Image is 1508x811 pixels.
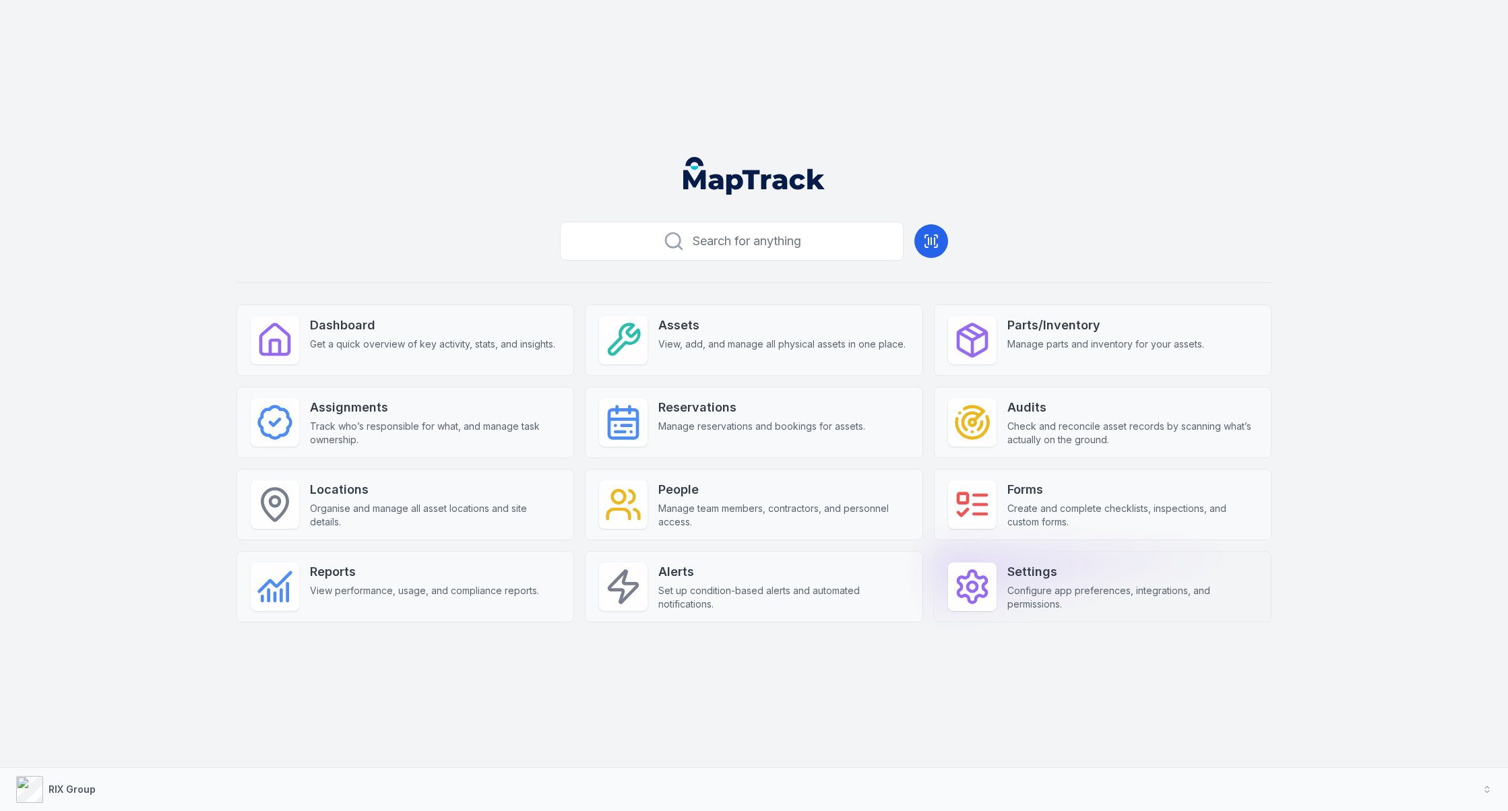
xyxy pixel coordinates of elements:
a: Parts/InventoryManage parts and inventory for your assets. [934,304,1271,376]
span: Search for anything [693,232,801,251]
a: ReportsView performance, usage, and compliance reports. [237,551,574,622]
strong: Alerts [658,562,908,581]
a: AlertsSet up condition-based alerts and automated notifications. [585,551,922,622]
a: SettingsConfigure app preferences, integrations, and permissions. [934,551,1271,622]
a: AssignmentsTrack who’s responsible for what, and manage task ownership. [237,387,574,458]
a: FormsCreate and complete checklists, inspections, and custom forms. [934,469,1271,540]
span: Manage team members, contractors, and personnel access. [658,502,908,529]
span: Set up condition-based alerts and automated notifications. [658,584,908,611]
span: View, add, and manage all physical assets in one place. [658,337,906,351]
strong: Forms [1007,480,1257,499]
span: Get a quick overview of key activity, stats, and insights. [310,337,555,351]
strong: RIX Group [49,783,96,795]
span: Configure app preferences, integrations, and permissions. [1007,584,1257,611]
strong: People [658,480,908,499]
strong: Reports [310,562,539,581]
a: PeopleManage team members, contractors, and personnel access. [585,469,922,540]
button: Search for anything [560,222,904,261]
span: Organise and manage all asset locations and site details. [310,502,560,529]
strong: Dashboard [310,316,555,335]
span: Create and complete checklists, inspections, and custom forms. [1007,502,1257,529]
strong: Assignments [310,398,560,417]
strong: Settings [1007,562,1257,581]
strong: Parts/Inventory [1007,316,1204,335]
strong: Assets [658,316,906,335]
a: DashboardGet a quick overview of key activity, stats, and insights. [237,304,574,376]
nav: Global [662,157,846,195]
a: AuditsCheck and reconcile asset records by scanning what’s actually on the ground. [934,387,1271,458]
span: View performance, usage, and compliance reports. [310,584,539,597]
a: AssetsView, add, and manage all physical assets in one place. [585,304,922,376]
strong: Reservations [658,398,865,417]
span: Manage parts and inventory for your assets. [1007,337,1204,351]
span: Check and reconcile asset records by scanning what’s actually on the ground. [1007,420,1257,447]
span: Manage reservations and bookings for assets. [658,420,865,433]
strong: Locations [310,480,560,499]
span: Track who’s responsible for what, and manage task ownership. [310,420,560,447]
a: ReservationsManage reservations and bookings for assets. [585,387,922,458]
strong: Audits [1007,398,1257,417]
a: LocationsOrganise and manage all asset locations and site details. [237,469,574,540]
